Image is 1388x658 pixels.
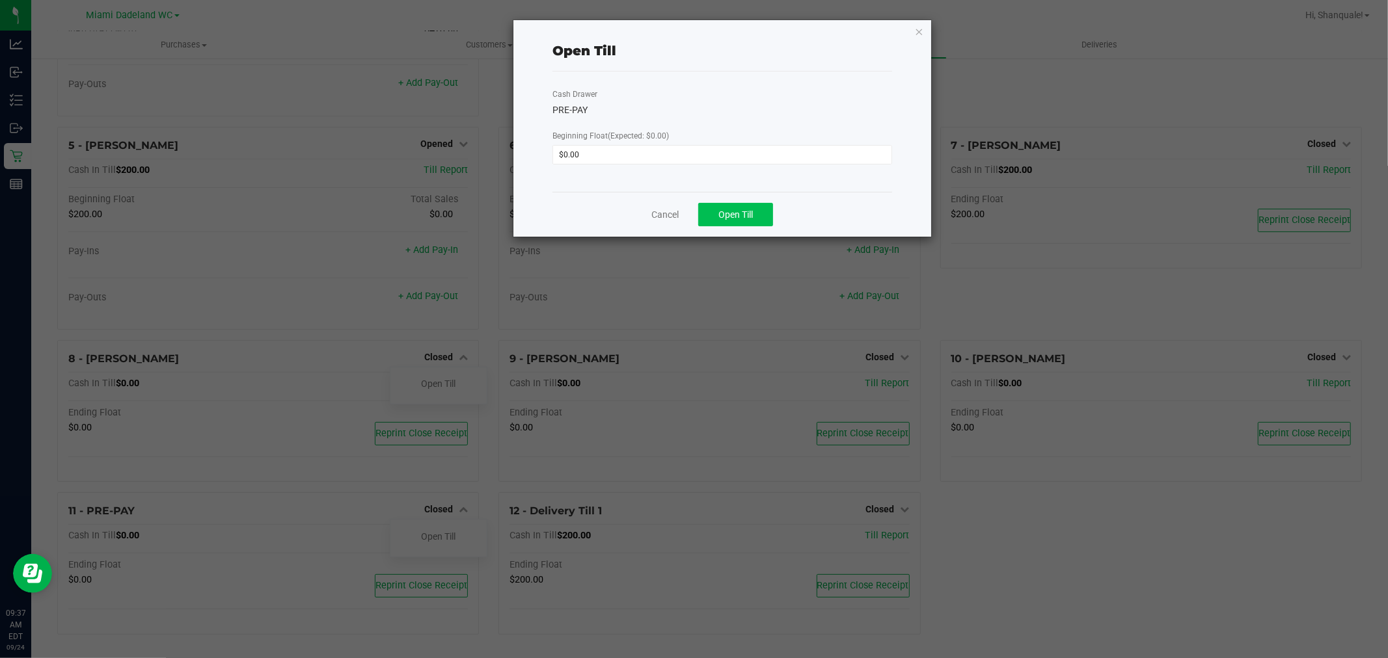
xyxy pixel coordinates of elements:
span: Beginning Float [552,131,669,140]
iframe: Resource center [13,554,52,593]
span: (Expected: $0.00) [608,131,669,140]
div: Open Till [552,41,616,60]
button: Open Till [698,203,773,226]
a: Cancel [651,208,679,222]
div: PRE-PAY [552,103,892,117]
span: Open Till [718,209,753,220]
label: Cash Drawer [552,88,597,100]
